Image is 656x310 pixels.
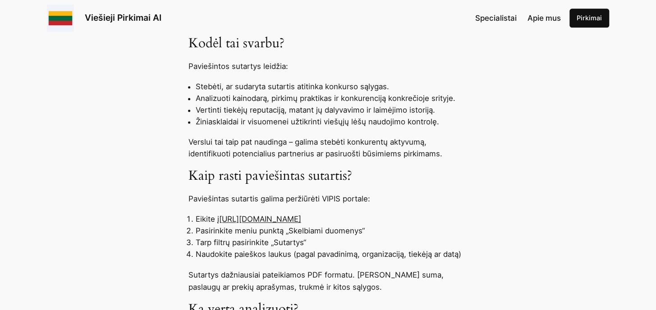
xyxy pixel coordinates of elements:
h3: Kaip rasti paviešintas sutartis? [188,168,468,184]
p: Sutartys dažniausiai pateikiamos PDF formatu. [PERSON_NAME] suma, paslaugų ar prekių aprašymas, t... [188,269,468,292]
li: Stebėti, ar sudaryta sutartis atitinka konkurso sąlygas. [196,81,468,92]
a: Specialistai [475,12,517,24]
li: Tarp filtrų pasirinkite „Sutartys“ [196,237,468,248]
p: Paviešintos sutartys leidžia: [188,60,468,72]
li: Naudokite paieškos laukus (pagal pavadinimą, organizaciją, tiekėją ar datą) [196,248,468,260]
li: Pasirinkite meniu punktą „Skelbiami duomenys“ [196,225,468,237]
li: Žiniasklaidai ir visuomenei užtikrinti viešųjų lėšų naudojimo kontrolę. [196,116,468,128]
nav: Navigation [475,12,561,24]
li: Analizuoti kainodarą, pirkimų praktikas ir konkurenciją konkrečioje srityje. [196,92,468,104]
a: Apie mus [528,12,561,24]
img: Viešieji pirkimai logo [47,5,74,32]
p: Paviešintas sutartis galima peržiūrėti VIPIS portale: [188,193,468,205]
li: Eikite į [196,213,468,225]
a: Viešieji Pirkimai AI [85,12,161,23]
p: Verslui tai taip pat naudinga – galima stebėti konkurentų aktyvumą, identifikuoti potencialius pa... [188,136,468,160]
a: [URL][DOMAIN_NAME] [219,214,301,223]
li: Vertinti tiekėjų reputaciją, matant jų dalyvavimo ir laimėjimo istoriją. [196,104,468,116]
span: Apie mus [528,14,561,23]
a: Pirkimai [569,9,609,27]
span: Specialistai [475,14,517,23]
h3: Kodėl tai svarbu? [188,36,468,52]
